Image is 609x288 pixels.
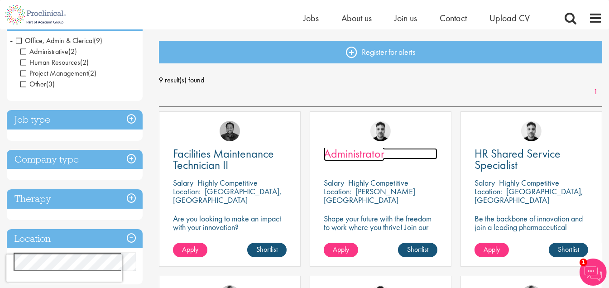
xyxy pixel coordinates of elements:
[489,12,530,24] a: Upload CV
[159,73,602,87] span: 9 result(s) found
[173,186,201,197] span: Location:
[475,186,583,205] p: [GEOGRAPHIC_DATA], [GEOGRAPHIC_DATA]
[475,186,502,197] span: Location:
[394,12,417,24] a: Join us
[303,12,319,24] a: Jobs
[10,34,13,47] span: -
[475,214,588,249] p: Be the backbone of innovation and join a leading pharmaceutical company to help keep life-changin...
[333,245,349,254] span: Apply
[7,110,143,130] h3: Job type
[440,12,467,24] a: Contact
[398,243,437,257] a: Shortlist
[68,47,77,56] span: (2)
[220,121,240,141] img: Mike Raletz
[173,178,193,188] span: Salary
[20,47,77,56] span: Administrative
[521,121,542,141] img: Dean Fisher
[549,243,588,257] a: Shortlist
[580,259,607,286] img: Chatbot
[580,259,587,266] span: 1
[475,243,509,257] a: Apply
[324,186,415,222] p: [PERSON_NAME][GEOGRAPHIC_DATA][PERSON_NAME], [GEOGRAPHIC_DATA]
[324,146,384,161] span: Administrator
[324,243,358,257] a: Apply
[348,178,408,188] p: Highly Competitive
[173,214,287,231] p: Are you looking to make an impact with your innovation?
[324,186,351,197] span: Location:
[80,58,89,67] span: (2)
[475,178,495,188] span: Salary
[20,68,96,78] span: Project Management
[173,243,207,257] a: Apply
[20,79,55,89] span: Other
[7,150,143,169] h3: Company type
[173,146,274,173] span: Facilities Maintenance Technician II
[173,148,287,171] a: Facilities Maintenance Technician II
[159,41,602,63] a: Register for alerts
[16,36,102,45] span: Office, Admin & Clerical
[6,254,122,282] iframe: reCAPTCHA
[341,12,372,24] a: About us
[20,58,89,67] span: Human Resources
[7,189,143,209] h3: Therapy
[499,178,559,188] p: Highly Competitive
[324,178,344,188] span: Salary
[324,148,437,159] a: Administrator
[20,79,46,89] span: Other
[197,178,258,188] p: Highly Competitive
[46,79,55,89] span: (3)
[484,245,500,254] span: Apply
[173,186,282,205] p: [GEOGRAPHIC_DATA], [GEOGRAPHIC_DATA]
[324,214,437,249] p: Shape your future with the freedom to work where you thrive! Join our client in a hybrid role tha...
[94,36,102,45] span: (9)
[247,243,287,257] a: Shortlist
[370,121,391,141] img: Dean Fisher
[20,68,88,78] span: Project Management
[20,58,80,67] span: Human Resources
[182,245,198,254] span: Apply
[589,87,602,97] a: 1
[7,229,143,249] h3: Location
[475,146,561,173] span: HR Shared Service Specialist
[88,68,96,78] span: (2)
[20,47,68,56] span: Administrative
[16,36,94,45] span: Office, Admin & Clerical
[475,148,588,171] a: HR Shared Service Specialist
